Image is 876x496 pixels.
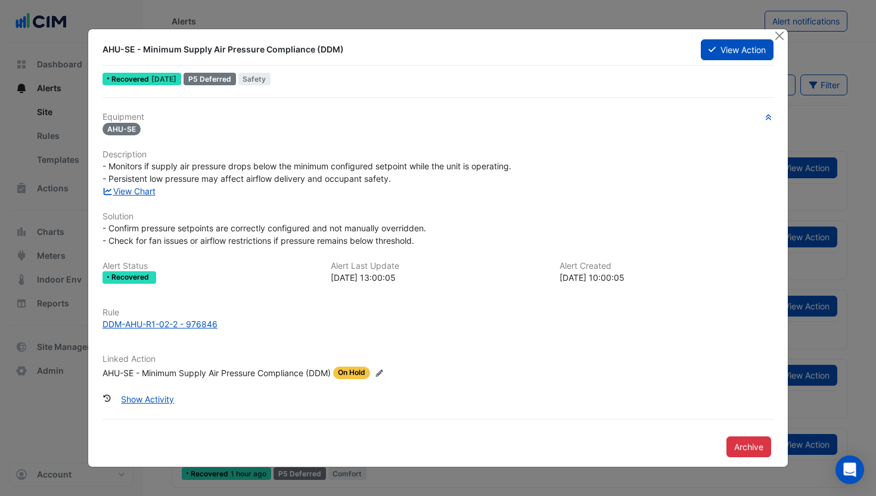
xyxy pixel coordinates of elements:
a: DDM-AHU-R1-02-2 - 976846 [102,318,774,330]
button: Archive [726,436,771,457]
h6: Alert Created [560,261,774,271]
button: Show Activity [113,389,182,410]
h6: Rule [102,308,774,318]
h6: Equipment [102,112,774,122]
span: AHU-SE [102,123,141,135]
span: Recovered [111,274,151,281]
a: View Chart [102,186,156,196]
span: Recovered [111,76,151,83]
span: Safety [238,73,271,85]
div: DDM-AHU-R1-02-2 - 976846 [102,318,218,330]
div: AHU-SE - Minimum Supply Air Pressure Compliance (DDM) [102,367,331,379]
span: - Monitors if supply air pressure drops below the minimum configured setpoint while the unit is o... [102,161,514,184]
div: AHU-SE - Minimum Supply Air Pressure Compliance (DDM) [102,44,686,55]
h6: Alert Last Update [331,261,545,271]
span: - Confirm pressure setpoints are correctly configured and not manually overridden. - Check for fa... [102,223,428,246]
div: [DATE] 13:00:05 [331,271,545,284]
h6: Solution [102,212,774,222]
h6: Description [102,150,774,160]
h6: Alert Status [102,261,316,271]
fa-icon: Edit Linked Action [375,368,384,377]
button: View Action [701,39,774,60]
div: P5 Deferred [184,73,236,85]
span: On Hold [333,367,370,379]
span: Fri 08-Aug-2025 13:00 AEST [151,75,176,83]
h6: Linked Action [102,354,774,364]
button: Close [773,29,785,42]
div: [DATE] 10:00:05 [560,271,774,284]
div: Open Intercom Messenger [835,455,864,484]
